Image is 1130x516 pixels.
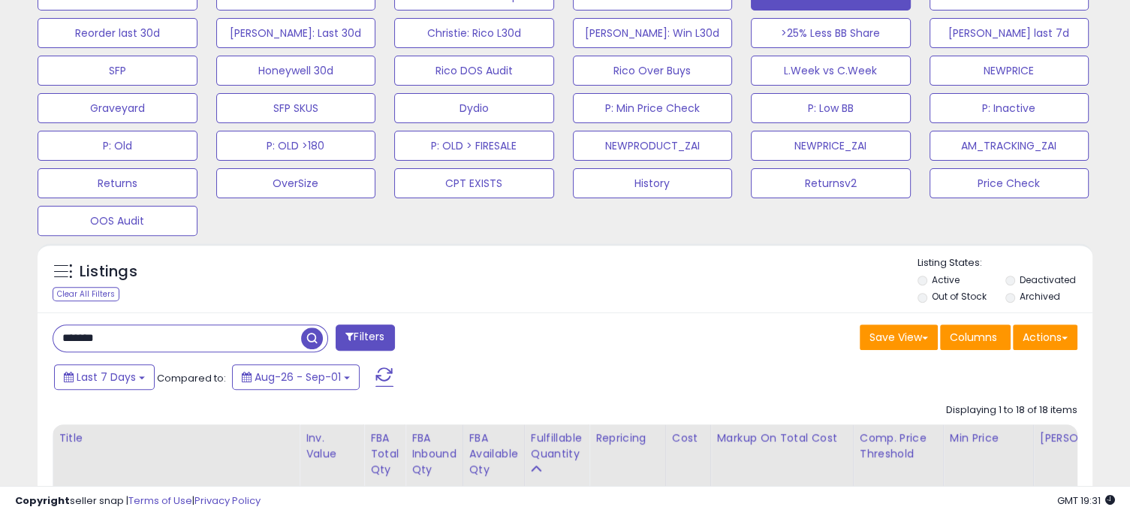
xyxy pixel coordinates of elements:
[128,493,192,508] a: Terms of Use
[860,324,938,350] button: Save View
[216,168,376,198] button: OverSize
[710,424,853,499] th: The percentage added to the cost of goods (COGS) that forms the calculator for Min & Max prices.
[216,18,376,48] button: [PERSON_NAME]: Last 30d
[370,430,399,478] div: FBA Total Qty
[672,430,704,446] div: Cost
[394,168,554,198] button: CPT EXISTS
[930,18,1089,48] button: [PERSON_NAME] last 7d
[1040,430,1129,446] div: [PERSON_NAME]
[59,430,293,446] div: Title
[15,494,261,508] div: seller snap | |
[950,330,997,345] span: Columns
[931,273,959,286] label: Active
[573,93,733,123] button: P: Min Price Check
[531,430,583,462] div: Fulfillable Quantity
[38,56,197,86] button: SFP
[1020,290,1060,303] label: Archived
[930,131,1089,161] button: AM_TRACKING_ZAI
[751,93,911,123] button: P: Low BB
[336,324,394,351] button: Filters
[1013,324,1077,350] button: Actions
[717,430,847,446] div: Markup on Total Cost
[1020,273,1076,286] label: Deactivated
[157,371,226,385] span: Compared to:
[394,56,554,86] button: Rico DOS Audit
[216,56,376,86] button: Honeywell 30d
[216,93,376,123] button: SFP SKUS
[931,290,986,303] label: Out of Stock
[38,131,197,161] button: P: Old
[38,168,197,198] button: Returns
[950,430,1027,446] div: Min Price
[930,93,1089,123] button: P: Inactive
[573,56,733,86] button: Rico Over Buys
[573,168,733,198] button: History
[38,18,197,48] button: Reorder last 30d
[751,56,911,86] button: L.Week vs C.Week
[595,430,659,446] div: Repricing
[77,370,136,385] span: Last 7 Days
[940,324,1011,350] button: Columns
[394,18,554,48] button: Christie: Rico L30d
[38,206,197,236] button: OOS Audit
[918,256,1092,270] p: Listing States:
[53,287,119,301] div: Clear All Filters
[860,430,937,462] div: Comp. Price Threshold
[54,364,155,390] button: Last 7 Days
[1057,493,1115,508] span: 2025-09-9 19:31 GMT
[411,430,457,478] div: FBA inbound Qty
[946,403,1077,418] div: Displaying 1 to 18 of 18 items
[80,261,137,282] h5: Listings
[930,168,1089,198] button: Price Check
[255,370,341,385] span: Aug-26 - Sep-01
[15,493,70,508] strong: Copyright
[751,131,911,161] button: NEWPRICE_ZAI
[394,131,554,161] button: P: OLD > FIRESALE
[573,18,733,48] button: [PERSON_NAME]: Win L30d
[38,93,197,123] button: Graveyard
[573,131,733,161] button: NEWPRODUCT_ZAI
[751,168,911,198] button: Returnsv2
[469,430,518,478] div: FBA Available Qty
[306,430,357,462] div: Inv. value
[751,18,911,48] button: >25% Less BB Share
[394,93,554,123] button: Dydio
[194,493,261,508] a: Privacy Policy
[216,131,376,161] button: P: OLD >180
[930,56,1089,86] button: NEWPRICE
[232,364,360,390] button: Aug-26 - Sep-01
